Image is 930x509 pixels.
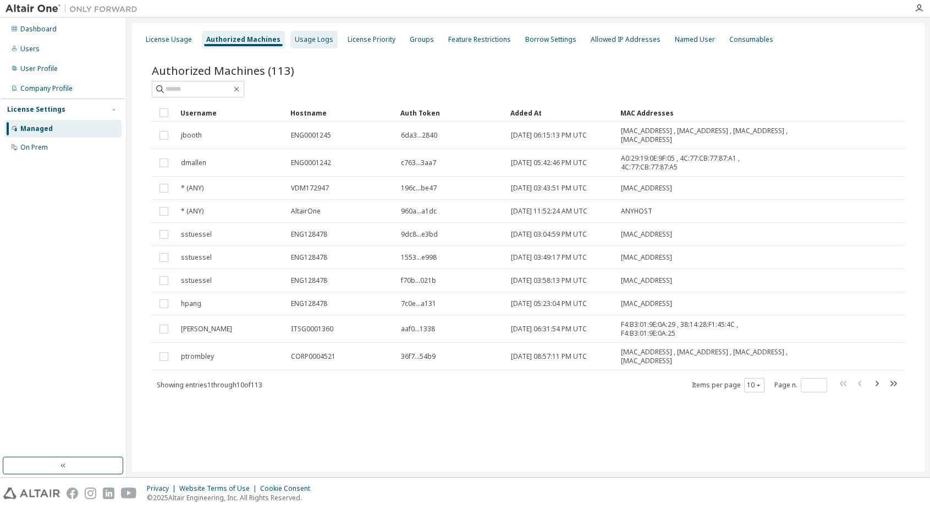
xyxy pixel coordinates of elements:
[85,488,96,499] img: instagram.svg
[729,35,773,44] div: Consumables
[180,104,282,122] div: Username
[401,352,436,361] span: 36f7...54b9
[511,230,587,239] span: [DATE] 03:04:59 PM UTC
[401,131,437,140] span: 6da3...2840
[291,276,327,285] span: ENG128478
[290,104,392,122] div: Hostname
[511,131,587,140] span: [DATE] 06:15:13 PM UTC
[747,381,762,390] button: 10
[621,253,672,262] span: [MAC_ADDRESS]
[620,104,789,122] div: MAC Addresses
[20,124,53,133] div: Managed
[621,348,789,365] span: [MAC_ADDRESS] , [MAC_ADDRESS] , [MAC_ADDRESS] , [MAC_ADDRESS]
[181,299,201,308] span: hpang
[291,131,331,140] span: ENG0001245
[260,484,317,493] div: Cookie Consent
[511,299,587,308] span: [DATE] 05:23:04 PM UTC
[774,378,827,392] span: Page n.
[20,84,73,93] div: Company Profile
[181,207,203,216] span: * (ANY)
[291,352,335,361] span: CORP0004521
[401,299,436,308] span: 7c0e...a131
[291,158,331,167] span: ENG0001242
[181,184,203,193] span: * (ANY)
[448,35,511,44] div: Feature Restrictions
[291,207,321,216] span: AltairOne
[401,158,436,167] span: c763...3aa7
[675,35,715,44] div: Named User
[401,325,435,333] span: aaf0...1338
[5,3,143,14] img: Altair One
[621,320,789,338] span: F4:B3:01:9E:0A:29 , 38:14:28:F1:45:4C , F4:B3:01:9E:0A:25
[181,131,202,140] span: jbooth
[295,35,333,44] div: Usage Logs
[7,105,65,114] div: License Settings
[410,35,434,44] div: Groups
[401,184,437,193] span: 196c...be47
[400,104,502,122] div: Auth Token
[401,276,436,285] span: f70b...021b
[147,493,317,502] p: © 2025 Altair Engineering, Inc. All Rights Reserved.
[291,253,327,262] span: ENG128478
[401,230,438,239] span: 9dc8...e3bd
[3,488,60,499] img: altair_logo.svg
[206,35,280,44] div: Authorized Machines
[20,45,40,53] div: Users
[401,207,437,216] span: 960a...a1dc
[152,63,294,78] span: Authorized Machines (113)
[181,276,212,285] span: sstuessel
[291,230,327,239] span: ENG128478
[511,207,587,216] span: [DATE] 11:52:24 AM UTC
[525,35,576,44] div: Borrow Settings
[181,230,212,239] span: sstuessel
[291,325,333,333] span: ITSG0001360
[511,352,587,361] span: [DATE] 08:57:11 PM UTC
[157,380,262,390] span: Showing entries 1 through 10 of 113
[511,184,587,193] span: [DATE] 03:43:51 PM UTC
[181,158,206,167] span: dmallen
[621,276,672,285] span: [MAC_ADDRESS]
[348,35,395,44] div: License Priority
[103,488,114,499] img: linkedin.svg
[401,253,437,262] span: 1553...e998
[181,325,232,333] span: [PERSON_NAME]
[511,276,587,285] span: [DATE] 03:58:13 PM UTC
[179,484,260,493] div: Website Terms of Use
[511,158,587,167] span: [DATE] 05:42:46 PM UTC
[291,299,327,308] span: ENG128478
[181,352,214,361] span: ptrombley
[181,253,212,262] span: sstuessel
[20,143,48,152] div: On Prem
[20,64,58,73] div: User Profile
[20,25,57,34] div: Dashboard
[621,230,672,239] span: [MAC_ADDRESS]
[621,184,672,193] span: [MAC_ADDRESS]
[121,488,137,499] img: youtube.svg
[621,127,789,144] span: [MAC_ADDRESS] , [MAC_ADDRESS] , [MAC_ADDRESS] , [MAC_ADDRESS]
[510,104,612,122] div: Added At
[621,299,672,308] span: [MAC_ADDRESS]
[511,325,587,333] span: [DATE] 06:31:54 PM UTC
[146,35,192,44] div: License Usage
[511,253,587,262] span: [DATE] 03:49:17 PM UTC
[291,184,329,193] span: VDM172947
[67,488,78,499] img: facebook.svg
[621,154,789,172] span: A0:29:19:0E:9F:05 , 4C:77:CB:77:87:A1 , 4C:77:CB:77:87:A5
[621,207,652,216] span: ANYHOST
[147,484,179,493] div: Privacy
[591,35,661,44] div: Allowed IP Addresses
[692,378,764,392] span: Items per page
